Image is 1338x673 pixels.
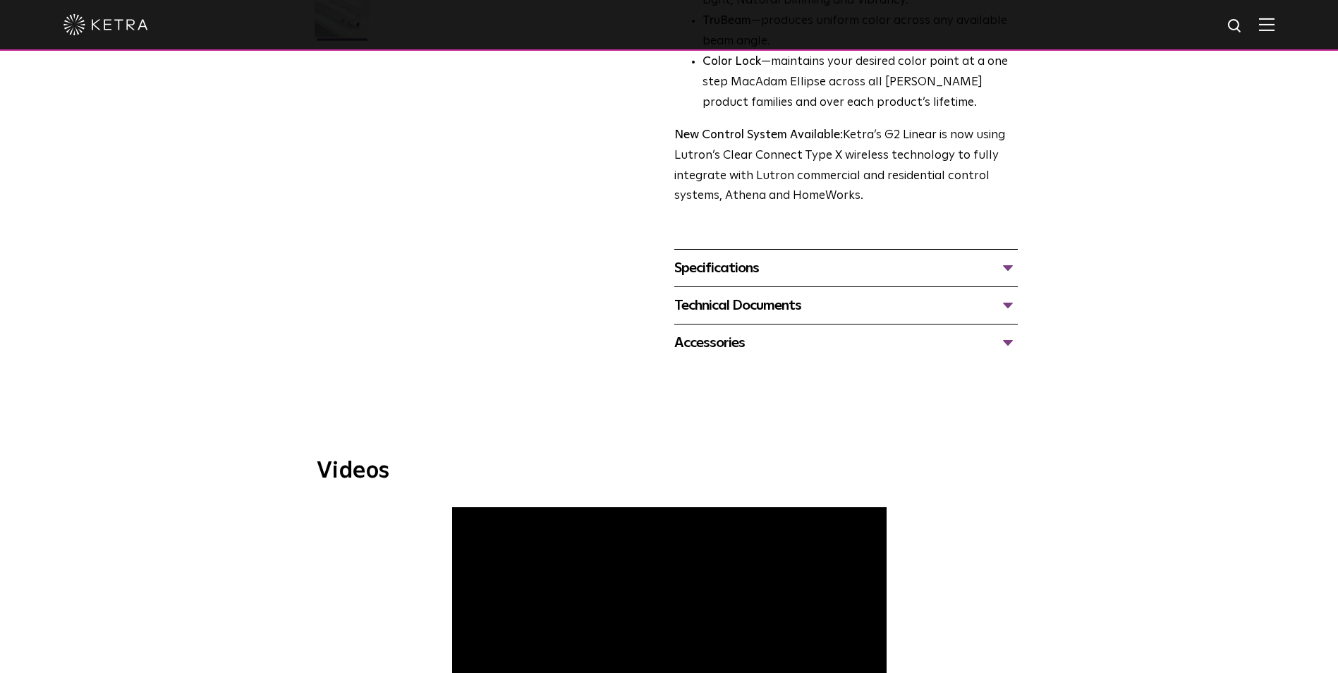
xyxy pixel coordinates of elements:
[674,257,1018,279] div: Specifications
[674,126,1018,207] p: Ketra’s G2 Linear is now using Lutron’s Clear Connect Type X wireless technology to fully integra...
[703,52,1018,114] li: —maintains your desired color point at a one step MacAdam Ellipse across all [PERSON_NAME] produc...
[674,294,1018,317] div: Technical Documents
[703,56,761,68] strong: Color Lock
[1227,18,1244,35] img: search icon
[1259,18,1275,31] img: Hamburger%20Nav.svg
[674,129,843,141] strong: New Control System Available:
[317,460,1022,483] h3: Videos
[63,14,148,35] img: ketra-logo-2019-white
[674,332,1018,354] div: Accessories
